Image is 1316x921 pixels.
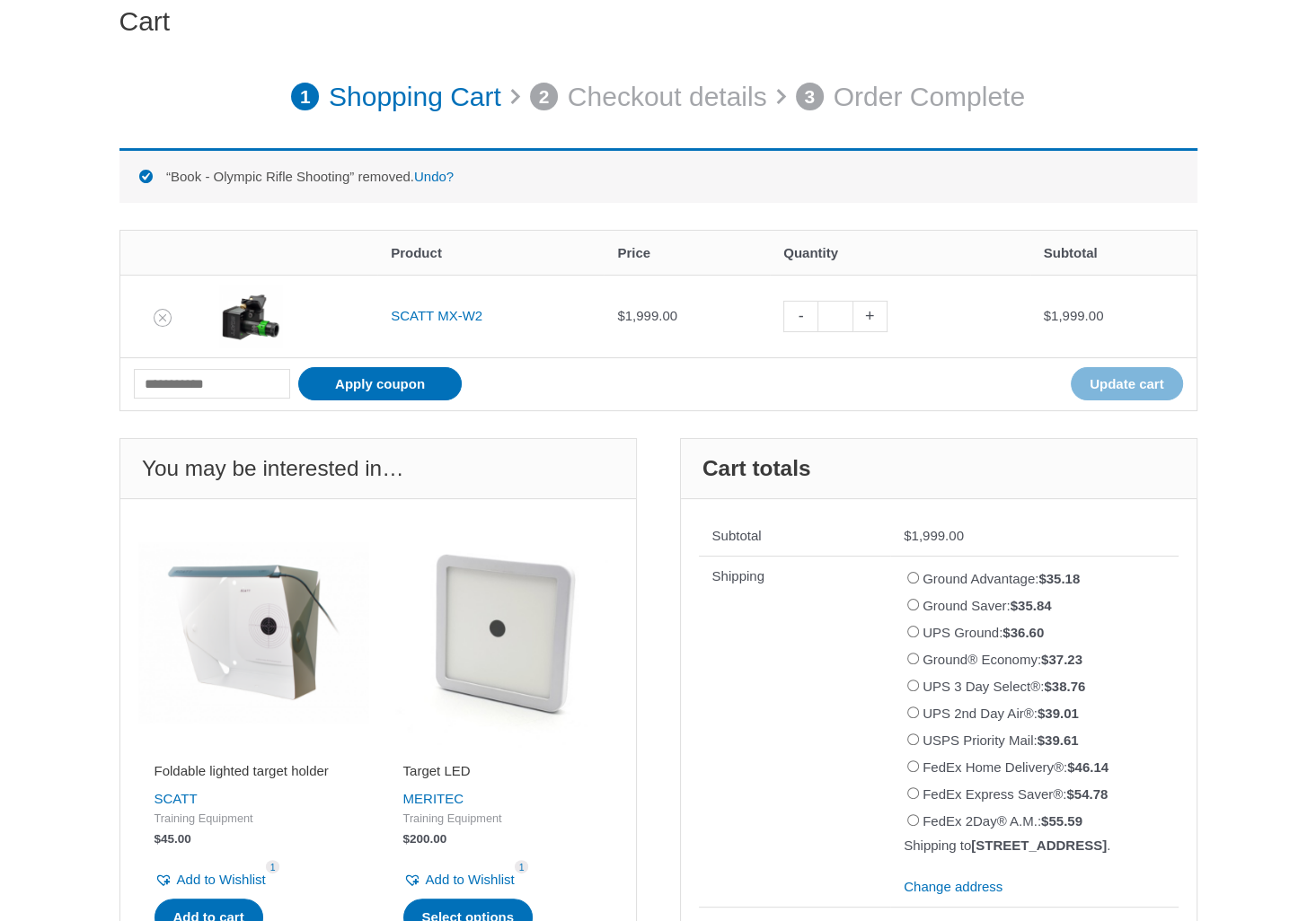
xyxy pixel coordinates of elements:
th: Subtotal [699,517,891,557]
button: Apply coupon [298,367,462,400]
label: UPS Ground: [923,625,1044,640]
span: $ [1067,759,1074,775]
bdi: 1,999.00 [617,308,677,323]
strong: [STREET_ADDRESS] [971,838,1107,853]
a: SCATT MX-W2 [391,308,482,323]
span: $ [1044,679,1051,694]
p: Checkout details [568,72,767,122]
a: Remove SCATT MX-W2 from cart [154,309,172,327]
bdi: 200.00 [403,832,447,846]
label: UPS 2nd Day Air®: [923,706,1079,721]
span: $ [1002,625,1010,640]
span: $ [1038,732,1045,748]
label: FedEx 2Day® A.M.: [923,813,1082,829]
bdi: 54.78 [1066,786,1108,802]
h2: Cart totals [681,439,1197,499]
span: $ [1041,813,1048,829]
span: Add to Wishlist [177,872,266,887]
a: Add to Wishlist [403,867,515,892]
a: SCATT [155,791,198,806]
label: FedEx Express Saver®: [923,786,1108,802]
a: + [853,301,888,332]
span: $ [1011,598,1018,613]
h2: Foldable lighted target holder [155,762,353,780]
bdi: 45.00 [155,832,191,846]
span: $ [403,832,411,846]
img: Target LED [387,517,618,748]
span: Add to Wishlist [426,872,515,887]
span: $ [1041,652,1048,667]
bdi: 46.14 [1067,759,1108,775]
a: Foldable lighted target holder [155,762,353,786]
th: Shipping [699,556,891,907]
bdi: 39.01 [1038,706,1079,721]
a: 1 Shopping Cart [291,72,501,122]
span: 2 [530,83,559,111]
span: 1 [291,83,320,111]
h2: Target LED [403,762,602,780]
span: $ [617,308,624,323]
bdi: 35.84 [1011,598,1052,613]
span: 1 [515,860,529,873]
bdi: 55.59 [1041,813,1082,829]
span: $ [1038,571,1046,586]
label: Ground Advantage: [923,571,1080,586]
bdi: 37.23 [1041,652,1082,667]
p: Shopping Cart [329,72,501,122]
a: Change address [904,879,1002,894]
span: $ [1038,706,1045,721]
bdi: 35.18 [1038,571,1080,586]
img: Foldable lighted target holder [138,517,369,748]
span: $ [1066,786,1073,802]
span: 1 [266,860,280,873]
h1: Cart [119,5,1197,38]
th: Product [377,231,604,275]
label: FedEx Home Delivery®: [923,759,1108,775]
bdi: 38.76 [1044,679,1085,694]
input: Product quantity [817,301,852,332]
th: Quantity [770,231,1029,275]
bdi: 39.61 [1038,732,1079,748]
bdi: 1,999.00 [1044,308,1104,323]
button: Update cart [1071,367,1183,400]
th: Subtotal [1030,231,1197,275]
a: Add to Wishlist [155,867,266,892]
span: Training Equipment [403,811,602,827]
a: 2 Checkout details [530,72,767,122]
span: $ [1044,308,1051,323]
label: UPS 3 Day Select®: [923,679,1085,694]
a: MERITEC [403,791,464,806]
label: Ground® Economy: [923,652,1082,667]
span: Training Equipment [155,811,353,827]
bdi: 1,999.00 [904,528,964,543]
div: “Book - Olympic Rifle Shooting” removed. [119,148,1197,203]
span: $ [904,528,911,543]
p: Shipping to . [904,836,1164,856]
a: - [783,301,817,332]
th: Price [604,231,770,275]
span: $ [155,832,162,846]
bdi: 36.60 [1002,625,1044,640]
h2: You may be interested in… [120,439,636,499]
a: Undo? [414,169,454,184]
img: SCATT MX-W2 (wireless) [219,285,282,347]
label: Ground Saver: [923,598,1051,613]
label: USPS Priority Mail: [923,732,1078,748]
a: Target LED [403,762,602,786]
